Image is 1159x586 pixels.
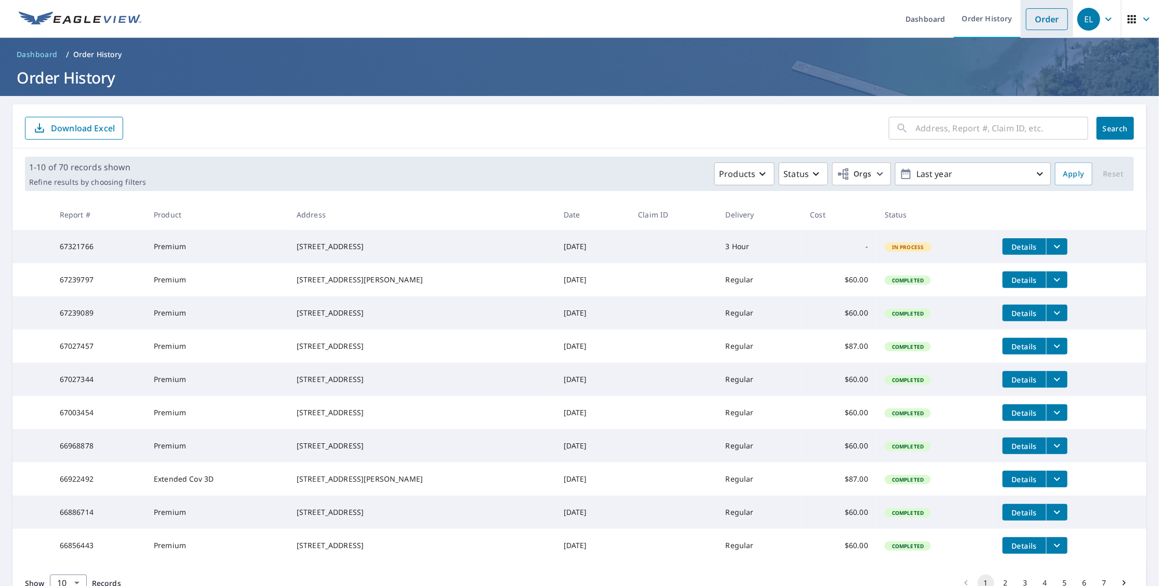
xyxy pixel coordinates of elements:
[555,529,630,562] td: [DATE]
[51,263,145,296] td: 67239797
[630,199,717,230] th: Claim ID
[145,199,288,230] th: Product
[802,199,877,230] th: Cost
[802,230,877,263] td: -
[1026,8,1068,30] a: Order
[1046,537,1068,554] button: filesDropdownBtn-66856443
[837,168,872,181] span: Orgs
[555,296,630,330] td: [DATE]
[717,296,802,330] td: Regular
[1055,162,1093,185] button: Apply
[717,330,802,363] td: Regular
[717,396,802,429] td: Regular
[145,263,288,296] td: Premium
[1003,371,1046,388] button: detailsBtn-67027344
[555,230,630,263] td: [DATE]
[1003,471,1046,487] button: detailsBtn-66922492
[66,48,69,61] li: /
[876,199,994,230] th: Status
[73,49,122,60] p: Order History
[717,199,802,230] th: Delivery
[51,429,145,462] td: 66968878
[145,396,288,429] td: Premium
[25,117,123,140] button: Download Excel
[1009,541,1040,551] span: Details
[717,462,802,496] td: Regular
[1009,408,1040,418] span: Details
[719,168,755,180] p: Products
[1009,275,1040,285] span: Details
[51,330,145,363] td: 67027457
[51,529,145,562] td: 66856443
[288,199,555,230] th: Address
[297,474,547,484] div: [STREET_ADDRESS][PERSON_NAME]
[12,46,62,63] a: Dashboard
[717,363,802,396] td: Regular
[802,462,877,496] td: $87.00
[1003,271,1046,288] button: detailsBtn-67239797
[297,507,547,517] div: [STREET_ADDRESS]
[886,410,930,417] span: Completed
[297,275,547,285] div: [STREET_ADDRESS][PERSON_NAME]
[717,263,802,296] td: Regular
[1003,338,1046,355] button: detailsBtn-67027457
[886,476,930,483] span: Completed
[886,509,930,516] span: Completed
[802,263,877,296] td: $60.00
[555,263,630,296] td: [DATE]
[145,330,288,363] td: Premium
[29,161,146,173] p: 1-10 of 70 records shown
[297,241,547,252] div: [STREET_ADDRESS]
[1003,438,1046,454] button: detailsBtn-66968878
[1046,371,1068,388] button: filesDropdownBtn-67027344
[145,429,288,462] td: Premium
[145,296,288,330] td: Premium
[886,310,930,317] span: Completed
[297,441,547,451] div: [STREET_ADDRESS]
[779,162,828,185] button: Status
[802,529,877,562] td: $60.00
[145,230,288,263] td: Premium
[51,396,145,429] td: 67003454
[1009,508,1040,517] span: Details
[51,122,115,134] p: Download Excel
[51,462,145,496] td: 66922492
[802,396,877,429] td: $60.00
[717,230,802,263] td: 3 Hour
[886,343,930,350] span: Completed
[1046,504,1068,521] button: filesDropdownBtn-66886714
[1009,308,1040,318] span: Details
[1097,117,1134,140] button: Search
[717,429,802,462] td: Regular
[29,178,146,187] p: Refine results by choosing filters
[12,46,1147,63] nav: breadcrumb
[1003,238,1046,255] button: detailsBtn-67321766
[297,341,547,351] div: [STREET_ADDRESS]
[1009,242,1040,252] span: Details
[555,363,630,396] td: [DATE]
[802,429,877,462] td: $60.00
[145,496,288,529] td: Premium
[297,407,547,418] div: [STREET_ADDRESS]
[12,67,1147,88] h1: Order History
[886,243,930,251] span: In Process
[51,199,145,230] th: Report #
[1105,124,1126,133] span: Search
[1003,504,1046,521] button: detailsBtn-66886714
[802,496,877,529] td: $60.00
[555,330,630,363] td: [DATE]
[555,396,630,429] td: [DATE]
[1063,168,1084,181] span: Apply
[886,443,930,450] span: Completed
[145,529,288,562] td: Premium
[555,462,630,496] td: [DATE]
[297,374,547,385] div: [STREET_ADDRESS]
[1046,404,1068,421] button: filesDropdownBtn-67003454
[1046,271,1068,288] button: filesDropdownBtn-67239797
[886,542,930,550] span: Completed
[145,363,288,396] td: Premium
[1046,338,1068,355] button: filesDropdownBtn-67027457
[51,363,145,396] td: 67027344
[145,462,288,496] td: Extended Cov 3D
[802,363,877,396] td: $60.00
